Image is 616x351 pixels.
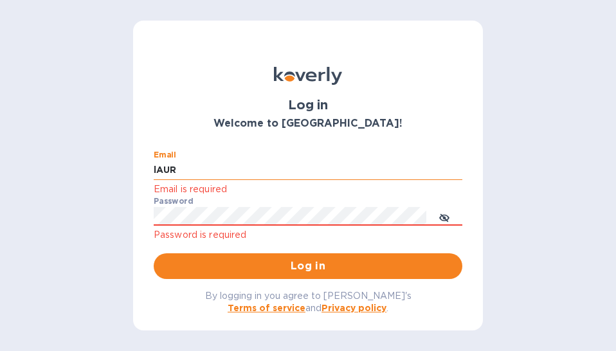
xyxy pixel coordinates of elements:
[274,67,342,85] img: Koverly
[322,303,386,313] a: Privacy policy
[154,98,462,113] h1: Log in
[164,258,452,274] span: Log in
[154,182,462,197] p: Email is required
[154,161,462,180] input: Enter email address
[154,228,462,242] p: Password is required
[154,253,462,279] button: Log in
[154,197,193,205] label: Password
[228,303,305,313] a: Terms of service
[154,152,176,159] label: Email
[154,118,462,130] h3: Welcome to [GEOGRAPHIC_DATA]!
[205,291,412,313] span: By logging in you agree to [PERSON_NAME]'s and .
[431,204,457,230] button: toggle password visibility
